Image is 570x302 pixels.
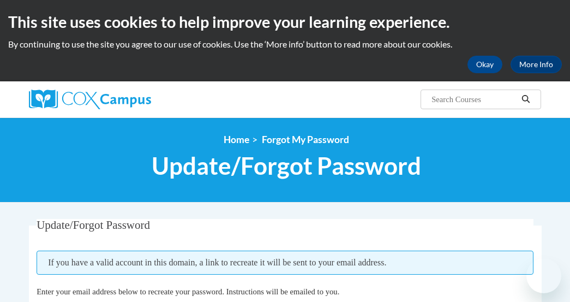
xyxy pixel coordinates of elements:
[224,134,249,145] a: Home
[29,90,189,109] a: Cox Campus
[152,151,421,180] span: Update/Forgot Password
[37,218,150,232] span: Update/Forgot Password
[8,11,562,33] h2: This site uses cookies to help improve your learning experience.
[467,56,502,73] button: Okay
[526,258,561,293] iframe: Button to launch messaging window
[37,287,339,296] span: Enter your email address below to recreate your password. Instructions will be emailed to you.
[37,251,533,275] span: If you have a valid account in this domain, a link to recreate it will be sent to your email addr...
[511,56,562,73] a: More Info
[8,38,562,50] p: By continuing to use the site you agree to our use of cookies. Use the ‘More info’ button to read...
[518,93,534,106] button: Search
[430,93,518,106] input: Search Courses
[262,134,349,145] span: Forgot My Password
[29,90,151,109] img: Cox Campus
